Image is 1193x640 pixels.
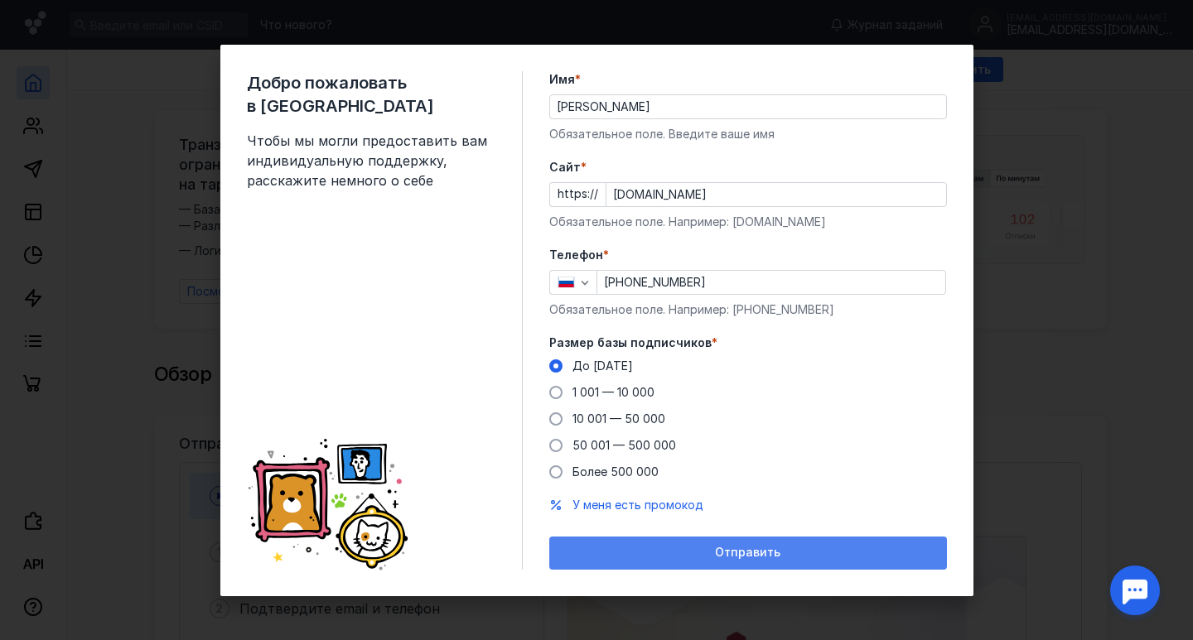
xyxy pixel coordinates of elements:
span: Cайт [549,159,581,176]
span: Более 500 000 [572,464,659,479]
span: У меня есть промокод [572,498,703,512]
div: Обязательное поле. Например: [PHONE_NUMBER] [549,301,947,318]
span: 1 001 — 10 000 [572,385,654,399]
div: Обязательное поле. Например: [DOMAIN_NAME] [549,214,947,230]
button: У меня есть промокод [572,497,703,513]
span: Добро пожаловать в [GEOGRAPHIC_DATA] [247,71,495,118]
span: Чтобы мы могли предоставить вам индивидуальную поддержку, расскажите немного о себе [247,131,495,190]
span: 50 001 — 500 000 [572,438,676,452]
span: Телефон [549,247,603,263]
span: Имя [549,71,575,88]
span: До [DATE] [572,358,633,373]
span: 10 001 — 50 000 [572,411,665,426]
button: Отправить [549,537,947,570]
span: Отправить [715,546,780,560]
span: Размер базы подписчиков [549,334,712,351]
div: Обязательное поле. Введите ваше имя [549,126,947,142]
